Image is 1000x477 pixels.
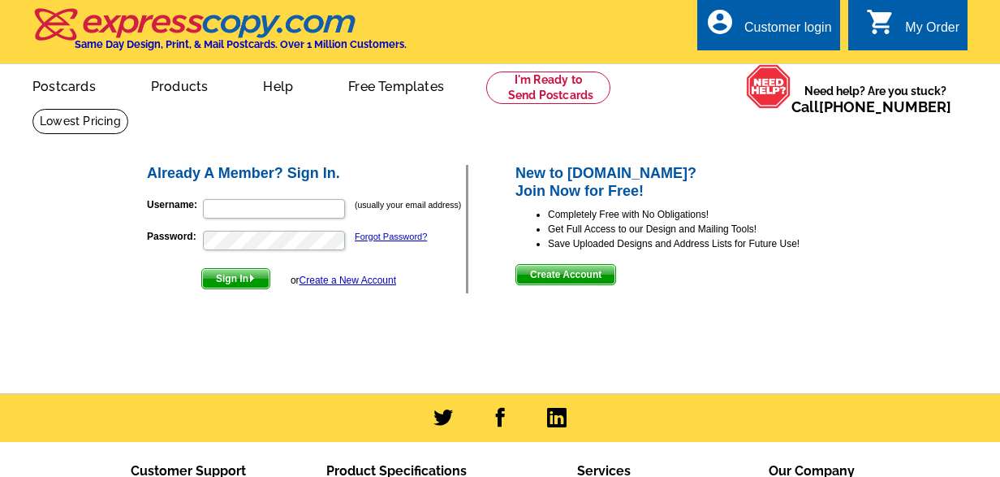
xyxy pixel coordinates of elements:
[147,165,466,183] h2: Already A Member? Sign In.
[819,98,951,115] a: [PHONE_NUMBER]
[201,268,270,289] button: Sign In
[516,265,615,284] span: Create Account
[866,18,959,38] a: shopping_cart My Order
[548,222,856,236] li: Get Full Access to our Design and Mailing Tools!
[202,269,269,288] span: Sign In
[515,165,856,200] h2: New to [DOMAIN_NAME]? Join Now for Free!
[248,275,256,282] img: button-next-arrow-white.png
[515,264,616,285] button: Create Account
[147,229,201,244] label: Password:
[355,200,461,210] small: (usually your email address)
[300,275,396,286] a: Create a New Account
[905,20,959,43] div: My Order
[746,64,791,109] img: help
[6,66,122,104] a: Postcards
[791,98,951,115] span: Call
[291,273,396,288] div: or
[705,7,735,37] i: account_circle
[322,66,470,104] a: Free Templates
[125,66,235,104] a: Products
[237,66,319,104] a: Help
[705,18,832,38] a: account_circle Customer login
[75,38,407,50] h4: Same Day Design, Print, & Mail Postcards. Over 1 Million Customers.
[866,7,895,37] i: shopping_cart
[548,236,856,251] li: Save Uploaded Designs and Address Lists for Future Use!
[32,20,407,50] a: Same Day Design, Print, & Mail Postcards. Over 1 Million Customers.
[791,83,959,115] span: Need help? Are you stuck?
[355,232,427,241] a: Forgot Password?
[744,20,832,43] div: Customer login
[548,207,856,222] li: Completely Free with No Obligations!
[147,197,201,212] label: Username:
